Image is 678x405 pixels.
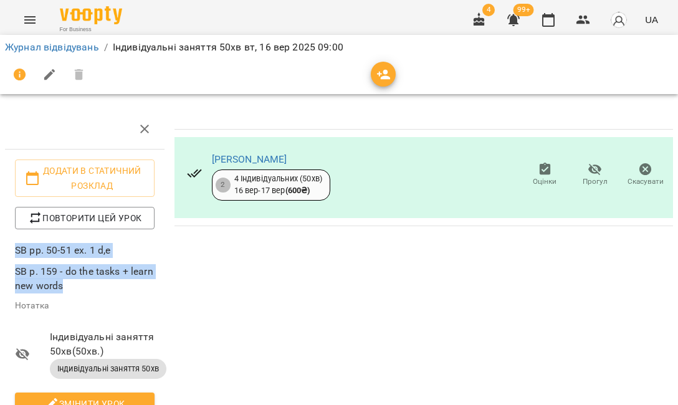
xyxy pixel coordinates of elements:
span: UA [645,13,658,26]
p: SB pp. 50-51 ex. 1 d,e [15,243,155,258]
span: 4 [482,4,495,16]
img: avatar_s.png [610,11,628,29]
div: 4 Індивідуальних (50хв) 16 вер - 17 вер [234,173,322,196]
span: Додати в статичний розклад [25,163,145,193]
li: / [104,40,108,55]
button: Додати в статичний розклад [15,160,155,197]
nav: breadcrumb [5,40,673,55]
a: [PERSON_NAME] [212,153,287,165]
div: 2 [216,178,231,193]
p: SB p. 159 - do the tasks + learn new words [15,264,155,293]
span: For Business [60,26,122,34]
button: Оцінки [520,158,570,193]
span: Прогул [583,176,608,187]
span: Індивідуальні заняття 50хв ( 50 хв. ) [50,330,155,359]
p: Нотатка [15,300,155,312]
span: Повторити цей урок [25,211,145,226]
span: Індивідуальні заняття 50хв [50,363,166,374]
button: UA [640,8,663,31]
button: Прогул [570,158,621,193]
button: Menu [15,5,45,35]
button: Скасувати [620,158,671,193]
span: Оцінки [533,176,556,187]
img: Voopty Logo [60,6,122,24]
a: Журнал відвідувань [5,41,99,53]
span: 99+ [513,4,534,16]
p: Індивідуальні заняття 50хв вт, 16 вер 2025 09:00 [113,40,343,55]
b: ( 600 ₴ ) [285,186,310,195]
span: Скасувати [628,176,664,187]
button: Повторити цей урок [15,207,155,229]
